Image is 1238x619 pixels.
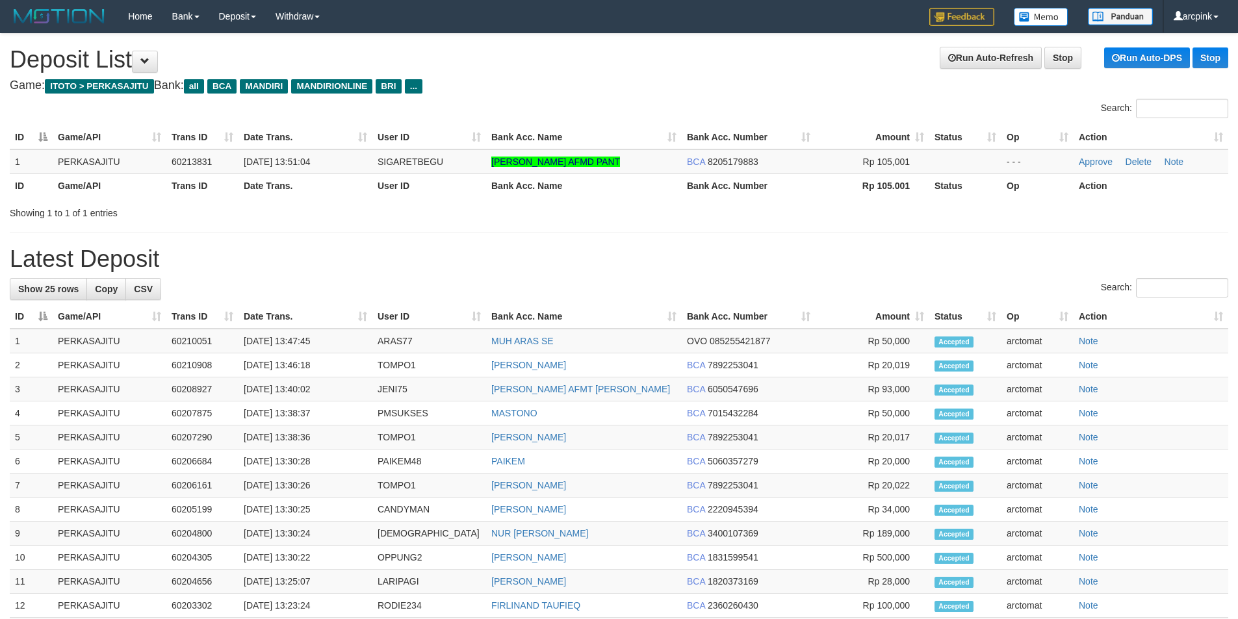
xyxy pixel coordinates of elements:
[372,570,486,594] td: LARIPAGI
[687,576,705,587] span: BCA
[1001,570,1074,594] td: arctomat
[184,79,204,94] span: all
[53,498,166,522] td: PERKASAJITU
[935,601,974,612] span: Accepted
[372,498,486,522] td: CANDYMAN
[53,377,166,401] td: PERKASAJITU
[929,125,1001,149] th: Status: activate to sort column ascending
[86,278,126,300] a: Copy
[18,284,79,294] span: Show 25 rows
[1001,305,1074,329] th: Op: activate to sort column ascending
[372,546,486,570] td: OPPUNG2
[491,576,566,587] a: [PERSON_NAME]
[1001,449,1074,474] td: arctomat
[166,570,239,594] td: 60204656
[372,522,486,546] td: [DEMOGRAPHIC_DATA]
[935,481,974,492] span: Accepted
[240,79,288,94] span: MANDIRI
[10,201,506,220] div: Showing 1 to 1 of 1 entries
[491,384,670,394] a: [PERSON_NAME] AFMT [PERSON_NAME]
[166,173,239,197] th: Trans ID
[10,173,53,197] th: ID
[1079,576,1098,587] a: Note
[10,305,53,329] th: ID: activate to sort column descending
[491,600,580,611] a: FIRLINAND TAUFIEQ
[816,125,929,149] th: Amount: activate to sort column ascending
[935,336,974,347] span: Accepted
[10,149,53,174] td: 1
[687,504,705,514] span: BCA
[940,47,1042,69] a: Run Auto-Refresh
[491,432,566,442] a: [PERSON_NAME]
[491,528,588,538] a: NUR [PERSON_NAME]
[53,594,166,618] td: PERKASAJITU
[10,425,53,449] td: 5
[1014,8,1068,26] img: Button%20Memo.svg
[166,474,239,498] td: 60206161
[53,570,166,594] td: PERKASAJITU
[1074,173,1228,197] th: Action
[1079,480,1098,490] a: Note
[10,278,87,300] a: Show 25 rows
[45,79,154,94] span: ITOTO > PERKASAJITU
[10,546,53,570] td: 10
[53,522,166,546] td: PERKASAJITU
[710,336,770,346] span: Copy 085255421877 to clipboard
[10,329,53,353] td: 1
[816,474,929,498] td: Rp 20,022
[239,594,372,618] td: [DATE] 13:23:24
[372,594,486,618] td: RODIE234
[682,305,816,329] th: Bank Acc. Number: activate to sort column ascending
[239,474,372,498] td: [DATE] 13:30:26
[687,600,705,611] span: BCA
[1079,600,1098,611] a: Note
[372,305,486,329] th: User ID: activate to sort column ascending
[816,377,929,401] td: Rp 93,000
[53,125,166,149] th: Game/API: activate to sort column ascending
[708,504,758,514] span: Copy 2220945394 to clipboard
[378,157,443,167] span: SIGARETBEGU
[53,474,166,498] td: PERKASAJITU
[376,79,401,94] span: BRI
[708,600,758,611] span: Copy 2360260430 to clipboard
[53,353,166,377] td: PERKASAJITU
[491,552,566,562] a: [PERSON_NAME]
[1088,8,1153,25] img: panduan.png
[372,125,486,149] th: User ID: activate to sort column ascending
[10,377,53,401] td: 3
[166,449,239,474] td: 60206684
[1079,157,1113,167] a: Approve
[239,449,372,474] td: [DATE] 13:30:28
[863,157,910,167] span: Rp 105,001
[816,498,929,522] td: Rp 34,000
[207,79,237,94] span: BCA
[687,552,705,562] span: BCA
[372,173,486,197] th: User ID
[708,528,758,538] span: Copy 3400107369 to clipboard
[166,425,239,449] td: 60207290
[935,433,974,444] span: Accepted
[1001,425,1074,449] td: arctomat
[166,305,239,329] th: Trans ID: activate to sort column ascending
[10,79,1228,92] h4: Game: Bank:
[491,360,566,370] a: [PERSON_NAME]
[53,449,166,474] td: PERKASAJITU
[166,522,239,546] td: 60204800
[1079,432,1098,442] a: Note
[687,456,705,466] span: BCA
[1001,329,1074,353] td: arctomat
[1126,157,1152,167] a: Delete
[929,173,1001,197] th: Status
[1079,336,1098,346] a: Note
[816,522,929,546] td: Rp 189,000
[372,449,486,474] td: PAIKEM48
[372,353,486,377] td: TOMPO1
[372,329,486,353] td: ARAS77
[816,570,929,594] td: Rp 28,000
[687,480,705,490] span: BCA
[1079,384,1098,394] a: Note
[10,498,53,522] td: 8
[166,329,239,353] td: 60210051
[125,278,161,300] a: CSV
[935,385,974,396] span: Accepted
